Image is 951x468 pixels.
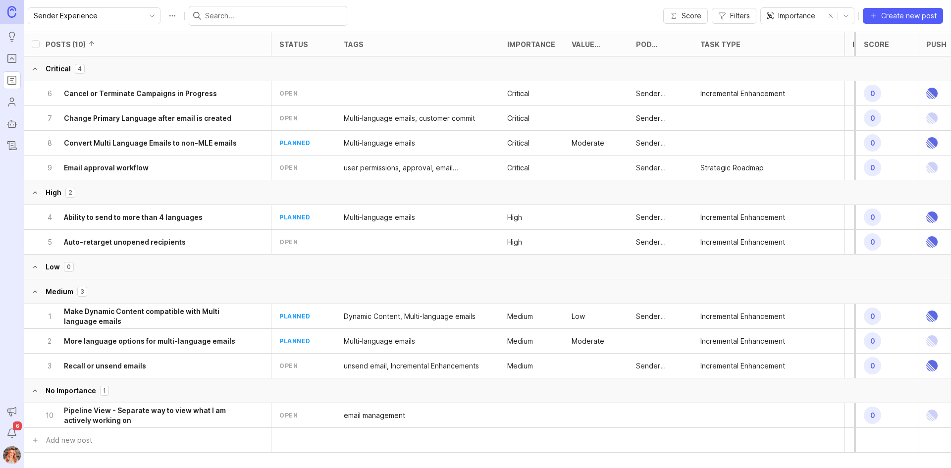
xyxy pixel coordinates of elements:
img: Linear Logo [926,106,938,130]
p: 0 [852,235,883,249]
p: 0 [852,210,883,224]
p: Dynamic Content, Multi-language emails [344,312,475,321]
button: Notifications [3,424,21,442]
button: 3Recall or unsend emails [45,354,243,378]
span: 0 [864,208,881,226]
span: Create new post [881,11,937,21]
a: Portal [3,50,21,67]
p: Moderate [572,336,604,346]
button: Create new post [863,8,943,24]
span: 0 [864,308,881,325]
p: Incremental Enhancement [700,89,785,99]
p: Incremental Enhancement [700,237,785,247]
div: Sender Experience [636,237,685,247]
p: 4 [78,65,82,73]
p: Sender Experience [636,138,685,148]
a: Autopilot [3,115,21,133]
p: Sender Experience [636,113,685,123]
p: 1 [45,312,54,321]
div: Sender Experience [636,212,685,222]
p: 0 [852,111,883,125]
p: Incremental Enhancement [700,361,785,371]
p: 10 [45,411,54,420]
span: 0 [864,109,881,127]
div: Sender Experience [636,89,685,99]
p: High [507,212,522,222]
h6: Convert Multi Language Emails to non-MLE emails [64,138,237,148]
img: Linear Logo [926,156,938,180]
button: 7Change Primary Language after email is created [45,106,243,130]
button: remove selection [824,9,838,23]
img: Linear Logo [926,354,938,378]
div: Critical [507,138,529,148]
span: 0 [864,233,881,251]
div: open [279,238,298,246]
span: 0 [864,332,881,350]
div: Critical [507,163,529,173]
p: Multi-language emails [344,336,415,346]
input: Sender Experience [34,10,143,21]
div: tags [344,41,364,48]
svg: toggle icon [838,12,854,20]
p: Incremental Enhancement [700,336,785,346]
p: 4 [45,212,54,222]
img: Linear Logo [926,131,938,155]
p: Sender Experience [636,312,685,321]
h6: Make Dynamic Content compatible with Multi language emails [64,307,243,326]
p: Medium [507,312,533,321]
p: 6 [45,89,54,99]
p: 0 [852,161,883,175]
p: Sender Experience [636,163,685,173]
a: Changelog [3,137,21,155]
p: Medium [507,336,533,346]
div: Value Scale [572,41,608,48]
img: Linear Logo [926,403,938,427]
div: Importance [507,41,555,48]
p: 0 [67,263,71,271]
p: 2 [68,189,72,197]
div: Moderate [572,138,604,148]
p: 1 [103,387,106,395]
div: toggle menu [760,7,854,24]
p: user permissions, approval, email management [344,163,491,173]
p: email management [344,411,405,420]
button: 1Make Dynamic Content compatible with Multi language emails [45,304,243,328]
div: open [279,89,298,98]
div: Multi-language emails, customer commit [344,113,475,123]
span: 0 [864,407,881,424]
p: 2 [45,336,54,346]
img: Linear Logo [926,230,938,254]
p: Low [572,312,585,321]
div: Multi-language emails [344,212,415,222]
h6: Pipeline View - Separate way to view what I am actively working on [64,406,243,425]
a: Ideas [3,28,21,46]
p: 0 [852,359,883,373]
p: 7 [45,113,54,123]
div: Medium [507,361,533,371]
div: planned [279,213,311,221]
h6: Recall or unsend emails [64,361,146,371]
p: Incremental Enhancement [700,212,785,222]
img: Linear Logo [926,304,938,328]
span: 6 [13,421,22,430]
div: open [279,163,298,172]
p: Sender Experience [636,361,685,371]
p: Incremental Enhancement [700,312,785,321]
p: 8 [45,138,54,148]
div: status [279,41,308,48]
img: Canny Home [7,6,16,17]
span: 0 [864,85,881,102]
div: Multi-language emails [344,138,415,148]
p: 5 [45,237,54,247]
h6: Ability to send to more than 4 languages [64,212,203,222]
div: open [279,362,298,370]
